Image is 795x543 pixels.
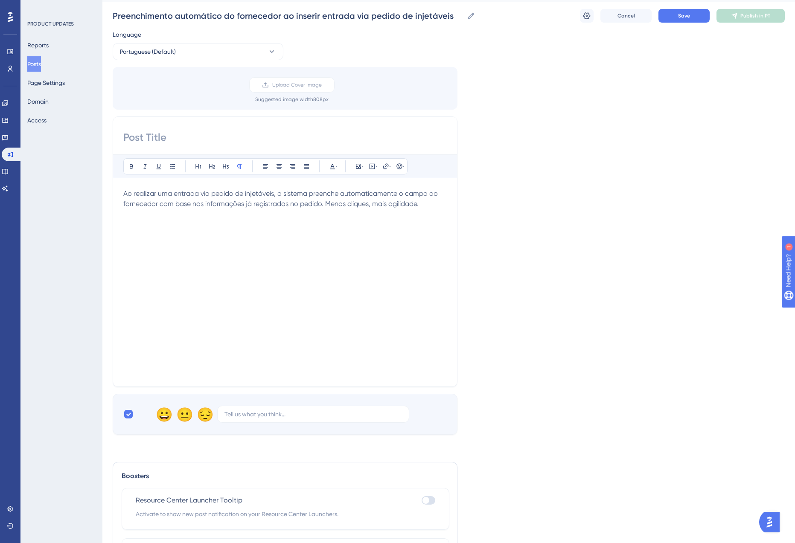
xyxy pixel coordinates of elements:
button: Cancel [600,9,652,23]
div: 1 [59,4,62,11]
div: 😔 [197,407,210,421]
span: Save [678,12,690,19]
input: Post Name [113,10,463,22]
button: Posts [27,56,41,72]
button: Publish in PT [716,9,785,23]
span: Need Help? [20,2,53,12]
iframe: UserGuiding AI Assistant Launcher [759,509,785,535]
span: Resource Center Launcher Tooltip [136,495,242,505]
span: Ao realizar uma entrada via pedido de injetáveis, o sistema preenche automaticamente o campo do f... [123,189,440,208]
span: Language [113,29,141,40]
input: Post Title [123,131,447,144]
div: Suggested image width 808 px [255,96,329,103]
div: Boosters [122,471,448,481]
input: Tell us what you think... [224,409,402,419]
button: Save [658,9,710,23]
span: Activate to show new post notification on your Resource Center Launchers. [136,509,435,519]
span: Cancel [617,12,635,19]
div: 😀 [156,407,169,421]
button: Page Settings [27,75,65,90]
button: Reports [27,38,49,53]
div: PRODUCT UPDATES [27,20,74,27]
div: 😐 [176,407,190,421]
span: Upload Cover Image [272,81,322,88]
span: Publish in PT [740,12,770,19]
button: Access [27,113,47,128]
button: Portuguese (Default) [113,43,283,60]
span: Portuguese (Default) [120,46,176,57]
button: Domain [27,94,49,109]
